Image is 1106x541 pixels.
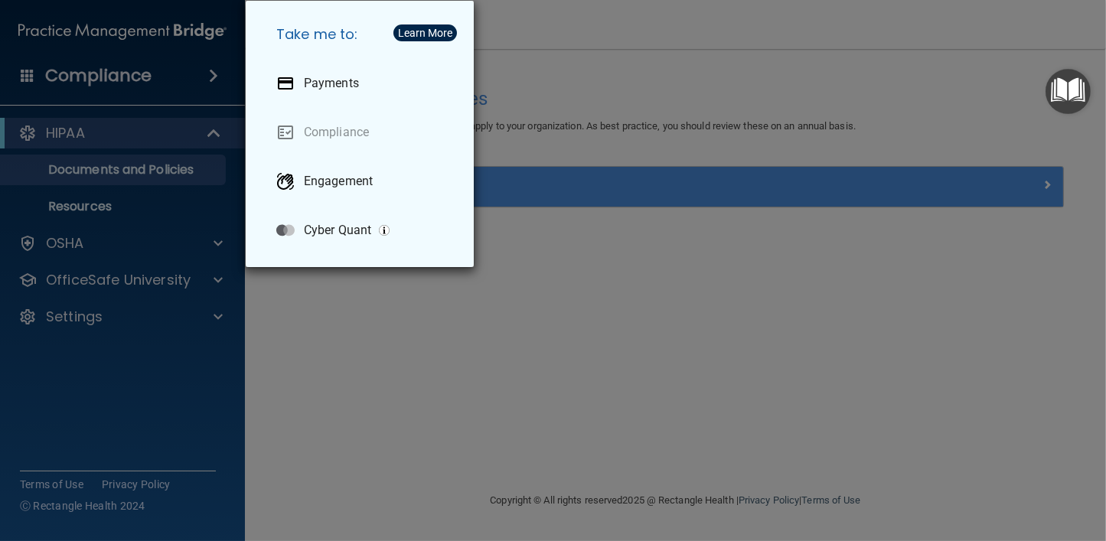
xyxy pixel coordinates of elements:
[264,111,462,154] a: Compliance
[304,174,373,189] p: Engagement
[264,13,462,56] h5: Take me to:
[398,28,452,38] div: Learn More
[264,209,462,252] a: Cyber Quant
[264,160,462,203] a: Engagement
[1046,69,1091,114] button: Open Resource Center
[393,24,457,41] button: Learn More
[264,62,462,105] a: Payments
[304,76,359,91] p: Payments
[304,223,371,238] p: Cyber Quant
[842,458,1088,519] iframe: Drift Widget Chat Controller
